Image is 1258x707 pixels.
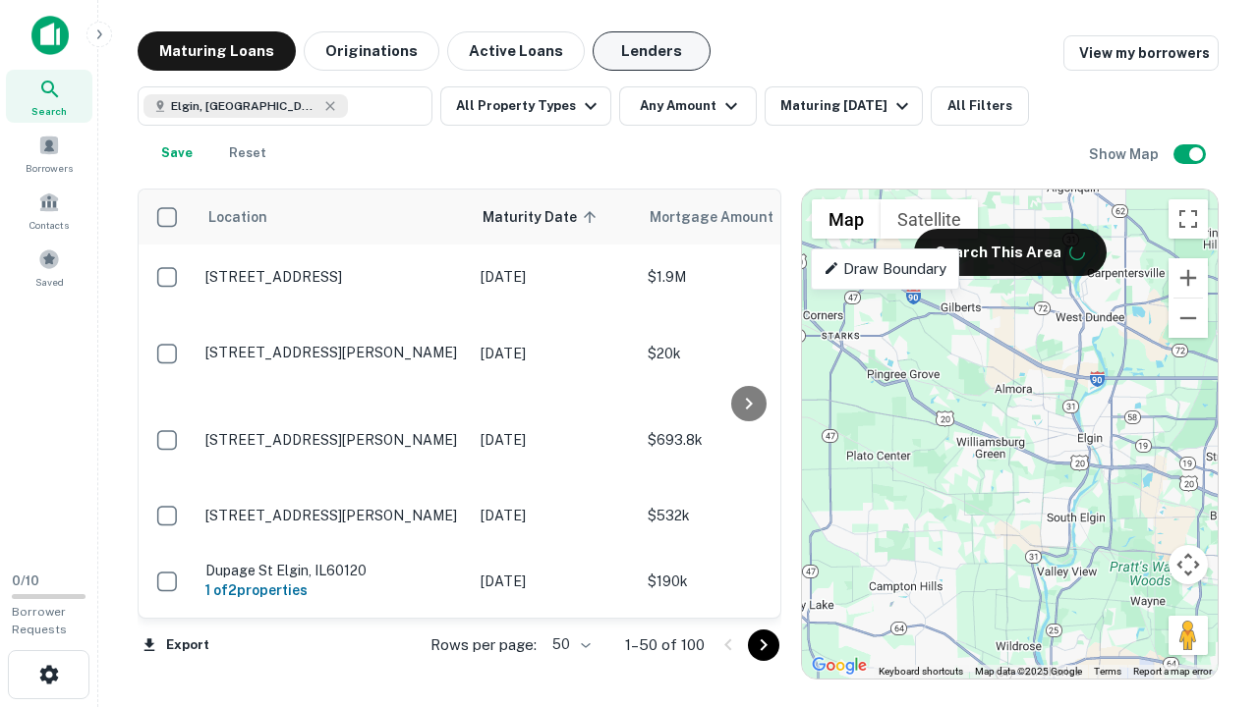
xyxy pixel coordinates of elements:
[171,97,318,115] span: Elgin, [GEOGRAPHIC_DATA], [GEOGRAPHIC_DATA]
[648,343,844,364] p: $20k
[216,134,279,173] button: Reset
[205,562,461,579] p: Dupage St Elgin, IL60120
[12,605,67,636] span: Borrower Requests
[483,205,602,229] span: Maturity Date
[31,103,67,119] span: Search
[593,31,711,71] button: Lenders
[207,205,267,229] span: Location
[205,431,461,449] p: [STREET_ADDRESS][PERSON_NAME]
[1063,35,1219,71] a: View my borrowers
[1169,258,1208,298] button: Zoom in
[6,127,92,180] a: Borrowers
[447,31,585,71] button: Active Loans
[6,184,92,237] a: Contacts
[802,190,1218,679] div: 0 0
[481,429,628,451] p: [DATE]
[481,266,628,288] p: [DATE]
[481,571,628,592] p: [DATE]
[440,86,611,126] button: All Property Types
[35,274,64,290] span: Saved
[31,16,69,55] img: capitalize-icon.png
[481,343,628,364] p: [DATE]
[304,31,439,71] button: Originations
[914,229,1107,276] button: Search This Area
[29,217,69,233] span: Contacts
[205,579,461,601] h6: 1 of 2 properties
[879,665,963,679] button: Keyboard shortcuts
[881,199,978,239] button: Show satellite imagery
[12,573,39,588] span: 0 / 10
[1089,143,1162,165] h6: Show Map
[648,266,844,288] p: $1.9M
[26,160,73,176] span: Borrowers
[205,268,461,286] p: [STREET_ADDRESS]
[6,70,92,123] a: Search
[780,94,914,118] div: Maturing [DATE]
[544,630,594,659] div: 50
[931,86,1029,126] button: All Filters
[1094,666,1121,677] a: Terms (opens in new tab)
[975,666,1082,677] span: Map data ©2025 Google
[1133,666,1212,677] a: Report a map error
[619,86,757,126] button: Any Amount
[748,629,779,661] button: Go to next page
[625,633,705,657] p: 1–50 of 100
[812,199,881,239] button: Show street map
[1169,199,1208,239] button: Toggle fullscreen view
[648,571,844,592] p: $190k
[6,241,92,294] a: Saved
[1169,545,1208,584] button: Map camera controls
[196,190,471,245] th: Location
[205,344,461,361] p: [STREET_ADDRESS][PERSON_NAME]
[471,190,638,245] th: Maturity Date
[650,205,799,229] span: Mortgage Amount
[138,31,296,71] button: Maturing Loans
[138,630,214,660] button: Export
[145,134,208,173] button: Save your search to get updates of matches that match your search criteria.
[648,429,844,451] p: $693.8k
[765,86,923,126] button: Maturing [DATE]
[824,257,946,281] p: Draw Boundary
[430,633,537,657] p: Rows per page:
[638,190,854,245] th: Mortgage Amount
[1169,299,1208,338] button: Zoom out
[1160,550,1258,644] iframe: Chat Widget
[205,507,461,524] p: [STREET_ADDRESS][PERSON_NAME]
[807,653,872,679] a: Open this area in Google Maps (opens a new window)
[481,505,628,526] p: [DATE]
[807,653,872,679] img: Google
[648,505,844,526] p: $532k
